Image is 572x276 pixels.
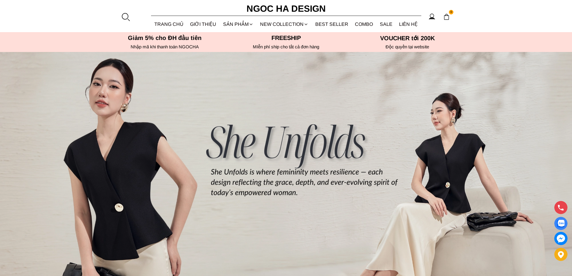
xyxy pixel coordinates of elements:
[257,16,312,32] a: NEW COLLECTION
[187,16,220,32] a: GIỚI THIỆU
[352,16,377,32] a: Combo
[227,44,345,50] h6: MIễn phí ship cho tất cả đơn hàng
[220,16,257,32] div: SẢN PHẨM
[349,35,466,42] h5: VOUCHER tới 200K
[396,16,421,32] a: LIÊN HỆ
[557,220,564,227] img: Display image
[271,35,301,41] font: Freeship
[131,44,199,49] font: Nhập mã khi thanh toán NGOCHA
[128,35,201,41] font: Giảm 5% cho ĐH đầu tiên
[312,16,352,32] a: BEST SELLER
[377,16,396,32] a: SALE
[554,217,567,230] a: Display image
[443,14,450,20] img: img-CART-ICON-ksit0nf1
[349,44,466,50] h6: Độc quyền tại website
[554,232,567,245] a: messenger
[241,2,331,16] a: Ngoc Ha Design
[151,16,187,32] a: TRANG CHỦ
[449,10,454,15] span: 0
